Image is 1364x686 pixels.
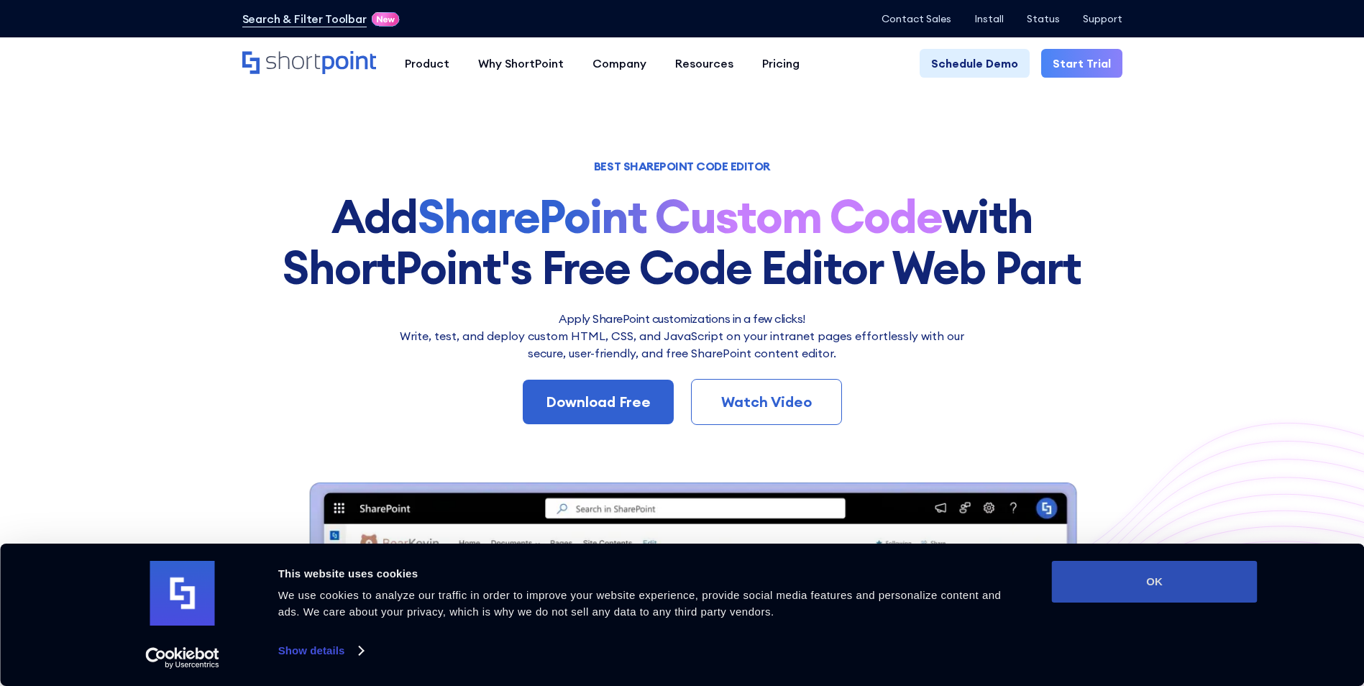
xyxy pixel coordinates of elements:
a: Pricing [748,49,814,78]
div: Company [592,55,646,72]
p: Write, test, and deploy custom HTML, CSS, and JavaScript on your intranet pages effortlessly wi﻿t... [391,327,974,362]
div: This website uses cookies [278,565,1020,582]
a: Company [578,49,661,78]
a: Install [974,13,1004,24]
a: Contact Sales [882,13,951,24]
img: logo [150,561,215,626]
h1: Add with ShortPoint's Free Code Editor Web Part [242,191,1122,293]
a: Why ShortPoint [464,49,578,78]
a: Usercentrics Cookiebot - opens in a new window [119,647,245,669]
div: Product [405,55,449,72]
a: Home [242,51,376,76]
iframe: Chat Widget [1105,519,1364,686]
div: Pricing [762,55,800,72]
button: OK [1052,561,1258,603]
strong: SharePoint Custom Code [418,187,943,245]
a: Watch Video [691,379,842,425]
a: Schedule Demo [920,49,1030,78]
a: Status [1027,13,1060,24]
div: Why ShortPoint [478,55,564,72]
a: Start Trial [1041,49,1122,78]
h1: BEST SHAREPOINT CODE EDITOR [242,161,1122,171]
a: Resources [661,49,748,78]
span: We use cookies to analyze our traffic in order to improve your website experience, provide social... [278,589,1002,618]
a: Support [1083,13,1122,24]
h2: Apply SharePoint customizations in a few clicks! [391,310,974,327]
a: Product [390,49,464,78]
div: Resources [675,55,733,72]
div: Download Free [546,391,651,413]
a: Show details [278,640,363,662]
div: Watch Video [715,391,818,413]
a: Download Free [523,380,674,424]
a: Search & Filter Toolbar [242,10,367,27]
